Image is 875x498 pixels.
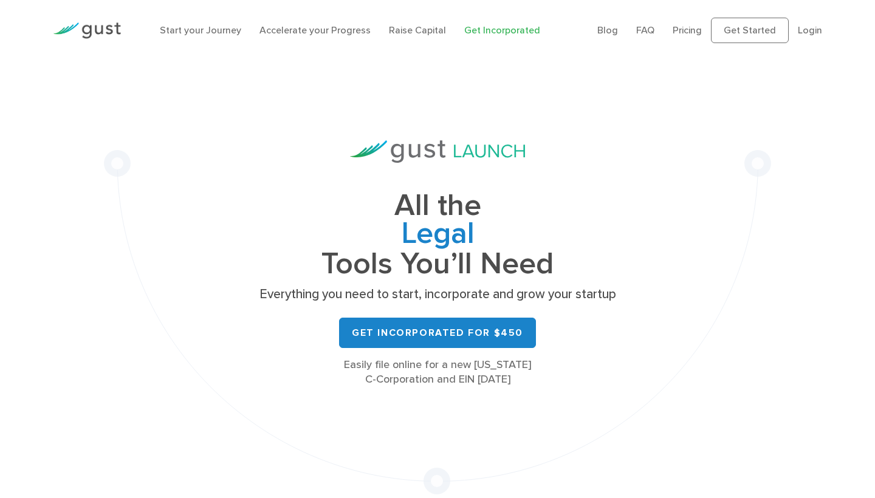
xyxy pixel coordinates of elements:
img: Gust Launch Logo [350,140,525,163]
a: Raise Capital [389,24,446,36]
span: Legal [255,220,620,250]
a: Get Incorporated for $450 [339,318,536,348]
p: Everything you need to start, incorporate and grow your startup [255,286,620,303]
a: Pricing [673,24,702,36]
a: FAQ [636,24,654,36]
a: Start your Journey [160,24,241,36]
a: Get Incorporated [464,24,540,36]
a: Get Started [711,18,789,43]
h1: All the Tools You’ll Need [255,192,620,278]
a: Accelerate your Progress [259,24,371,36]
img: Gust Logo [53,22,121,39]
a: Login [798,24,822,36]
a: Blog [597,24,618,36]
div: Easily file online for a new [US_STATE] C-Corporation and EIN [DATE] [255,358,620,387]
